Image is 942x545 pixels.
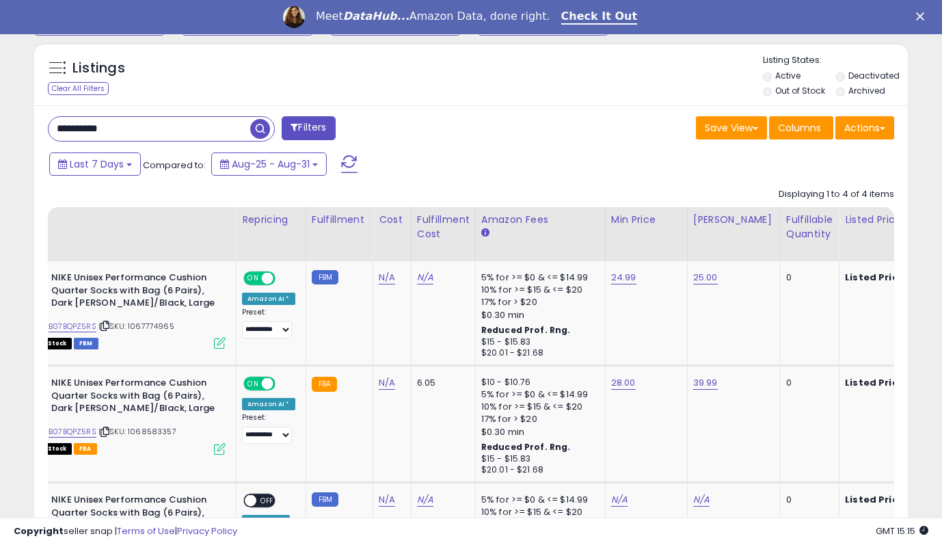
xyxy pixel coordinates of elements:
button: Last 7 Days [49,152,141,176]
div: Repricing [242,213,300,227]
a: N/A [379,271,395,284]
small: FBM [312,492,338,507]
span: FBA [74,443,97,455]
div: 5% for >= $0 & <= $14.99 [481,388,595,401]
div: Fulfillment [312,213,367,227]
div: 17% for > $20 [481,296,595,308]
strong: Copyright [14,524,64,537]
div: Preset: [242,413,295,444]
a: 39.99 [693,376,718,390]
div: 5% for >= $0 & <= $14.99 [481,494,595,506]
div: Title [17,213,230,227]
a: Terms of Use [117,524,175,537]
div: Fulfillable Quantity [786,213,833,241]
img: Profile image for Georgie [283,6,305,28]
button: Columns [769,116,833,139]
div: 17% for > $20 [481,413,595,425]
b: NIKE Unisex Performance Cushion Quarter Socks with Bag (6 Pairs), Dark [PERSON_NAME]/Black, Large [51,494,217,535]
div: 0 [786,271,829,284]
div: [PERSON_NAME] [693,213,775,227]
span: | SKU: 1068583357 [98,426,176,437]
span: OFF [273,273,295,284]
div: Amazon Fees [481,213,600,227]
span: Compared to: [143,159,206,172]
button: Aug-25 - Aug-31 [211,152,327,176]
div: $20.01 - $21.68 [481,464,595,476]
div: Close [916,12,930,21]
label: Deactivated [848,70,900,81]
h5: Listings [72,59,125,78]
label: Out of Stock [775,85,825,96]
a: N/A [379,376,395,390]
div: $0.30 min [481,309,595,321]
div: $20.01 - $21.68 [481,347,595,359]
small: Amazon Fees. [481,227,489,239]
div: $15 - $15.83 [481,453,595,465]
div: $15 - $15.83 [481,336,595,348]
div: Meet Amazon Data, done right. [316,10,550,23]
span: | SKU: 1067774965 [98,321,174,332]
button: Filters [282,116,335,140]
div: 0 [786,494,829,506]
div: 0 [786,377,829,389]
b: NIKE Unisex Performance Cushion Quarter Socks with Bag (6 Pairs), Dark [PERSON_NAME]/Black, Large [51,377,217,418]
a: N/A [611,493,628,507]
label: Active [775,70,800,81]
div: 10% for >= $15 & <= $20 [481,284,595,296]
a: N/A [379,493,395,507]
p: Listing States: [763,54,908,67]
a: N/A [417,271,433,284]
b: Listed Price: [845,376,907,389]
small: FBM [312,270,338,284]
span: Aug-25 - Aug-31 [232,157,310,171]
a: B07BQPZ5RS [49,321,96,332]
div: Cost [379,213,405,227]
button: Save View [696,116,767,139]
div: 6.05 [417,377,465,389]
div: Fulfillment Cost [417,213,470,241]
a: N/A [693,493,710,507]
a: 25.00 [693,271,718,284]
a: Privacy Policy [177,524,237,537]
span: Columns [778,121,821,135]
div: Amazon AI * [242,398,295,410]
span: OFF [256,495,278,507]
b: NIKE Unisex Performance Cushion Quarter Socks with Bag (6 Pairs), Dark [PERSON_NAME]/Black, Large [51,271,217,313]
div: Amazon AI * [242,293,295,305]
b: Reduced Prof. Rng. [481,441,571,453]
a: Check It Out [561,10,638,25]
a: 24.99 [611,271,636,284]
small: FBA [312,377,337,392]
span: 2025-09-8 15:15 GMT [876,524,928,537]
div: Min Price [611,213,682,227]
div: 5% for >= $0 & <= $14.99 [481,271,595,284]
b: Listed Price: [845,493,907,506]
b: Listed Price: [845,271,907,284]
div: 10% for >= $15 & <= $20 [481,401,595,413]
div: Clear All Filters [48,82,109,95]
div: Displaying 1 to 4 of 4 items [779,188,894,201]
span: Last 7 Days [70,157,124,171]
i: DataHub... [343,10,409,23]
div: seller snap | | [14,525,237,538]
a: B07BQPZ5RS [49,426,96,438]
span: OFF [273,378,295,390]
span: ON [245,273,262,284]
div: $0.30 min [481,426,595,438]
b: Reduced Prof. Rng. [481,324,571,336]
span: FBM [74,338,98,349]
div: $10 - $10.76 [481,377,595,388]
a: 28.00 [611,376,636,390]
button: Actions [835,116,894,139]
label: Archived [848,85,885,96]
a: N/A [417,493,433,507]
div: Preset: [242,308,295,338]
span: ON [245,378,262,390]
